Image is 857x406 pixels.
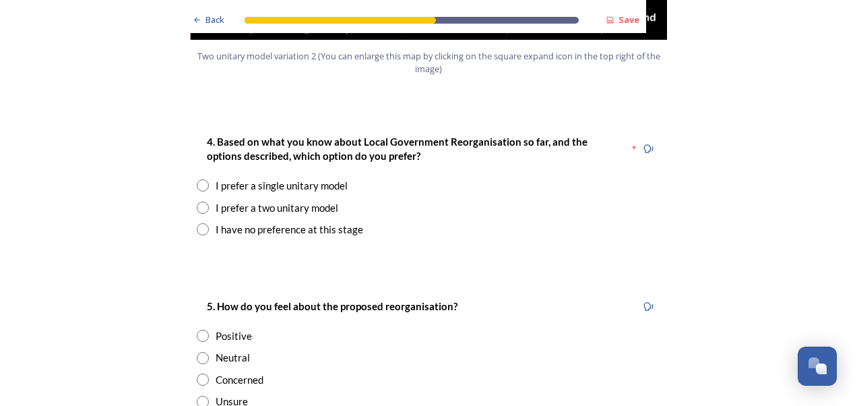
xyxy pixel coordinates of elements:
div: I prefer a single unitary model [216,178,348,194]
strong: 4. Based on what you know about Local Government Reorganisation so far, and the options described... [207,136,590,162]
div: Concerned [216,372,263,388]
div: Neutral [216,350,250,366]
div: I prefer a two unitary model [216,200,338,216]
div: Positive [216,328,252,344]
div: I have no preference at this stage [216,222,363,237]
button: Open Chat [798,347,837,386]
strong: Save [618,13,639,26]
span: Back [205,13,224,26]
span: Two unitary model variation 2 (You can enlarge this map by clicking on the square expand icon in ... [196,50,661,76]
strong: 5. How do you feel about the proposed reorganisation? [207,300,457,312]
